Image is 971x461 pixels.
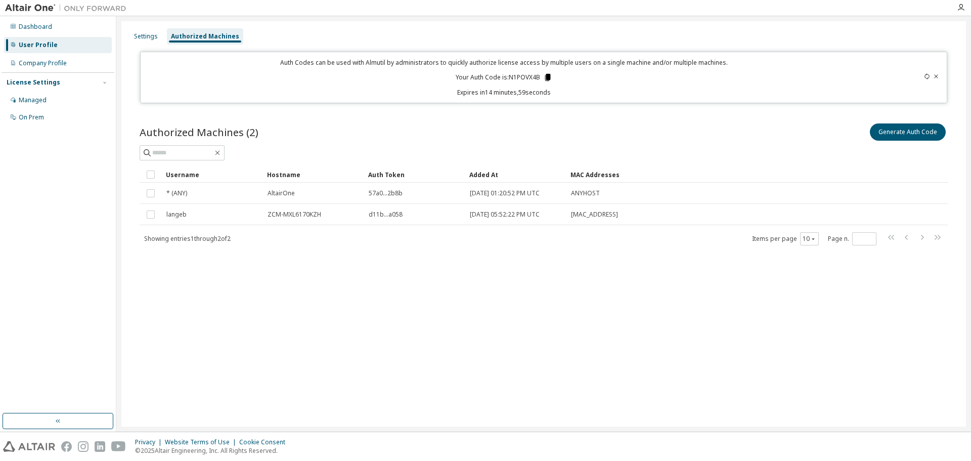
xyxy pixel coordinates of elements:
p: Expires in 14 minutes, 59 seconds [147,88,862,97]
p: Auth Codes can be used with Almutil by administrators to quickly authorize license access by mult... [147,58,862,67]
div: Settings [134,32,158,40]
img: instagram.svg [78,441,89,452]
span: ANYHOST [571,189,600,197]
span: ZCM-MXL6170KZH [268,211,321,219]
span: [DATE] 05:52:22 PM UTC [470,211,540,219]
p: © 2025 Altair Engineering, Inc. All Rights Reserved. [135,446,291,455]
span: * (ANY) [166,189,187,197]
img: youtube.svg [111,441,126,452]
p: Your Auth Code is: N1POVX4B [456,73,552,82]
span: [DATE] 01:20:52 PM UTC [470,189,540,197]
span: AltairOne [268,189,295,197]
div: User Profile [19,41,58,49]
div: Added At [469,166,562,183]
div: License Settings [7,78,60,87]
span: langeb [166,211,187,219]
div: Username [166,166,259,183]
span: Authorized Machines (2) [140,125,258,139]
img: Altair One [5,3,131,13]
div: Website Terms of Use [165,438,239,446]
img: altair_logo.svg [3,441,55,452]
div: MAC Addresses [570,166,842,183]
div: Cookie Consent [239,438,291,446]
span: d11b...a058 [369,211,403,219]
span: Items per page [752,232,819,245]
div: Managed [19,96,47,104]
div: Authorized Machines [171,32,239,40]
button: 10 [803,235,816,243]
div: Privacy [135,438,165,446]
span: 57a0...2b8b [369,189,403,197]
span: [MAC_ADDRESS] [571,211,618,219]
img: facebook.svg [61,441,72,452]
span: Showing entries 1 through 2 of 2 [144,234,231,243]
button: Generate Auth Code [870,123,946,141]
div: Hostname [267,166,360,183]
div: Dashboard [19,23,52,31]
div: Company Profile [19,59,67,67]
img: linkedin.svg [95,441,105,452]
div: Auth Token [368,166,461,183]
div: On Prem [19,113,44,121]
span: Page n. [828,232,876,245]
